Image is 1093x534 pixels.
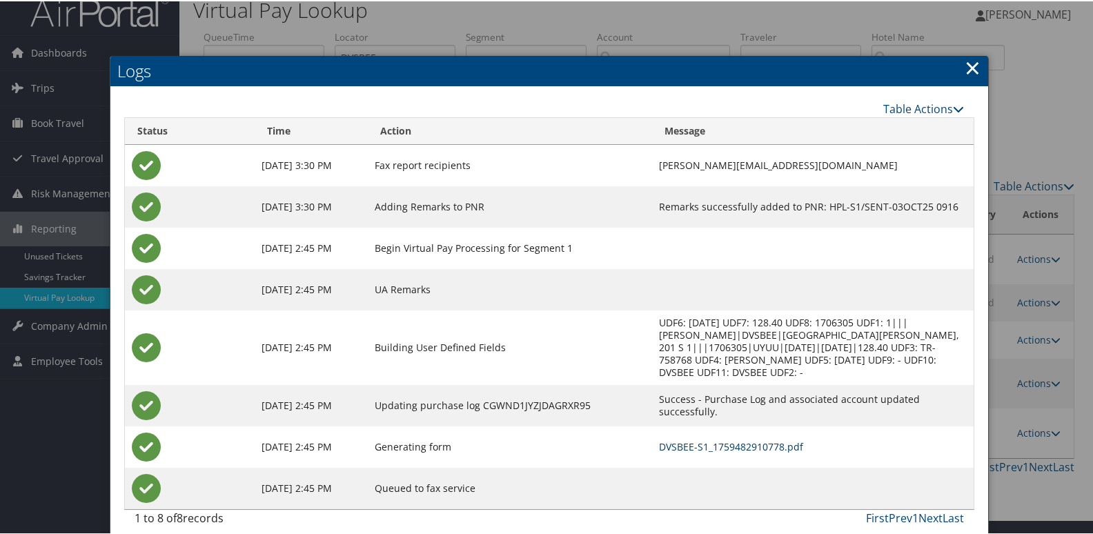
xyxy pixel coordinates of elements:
td: Fax report recipients [368,144,652,185]
td: Queued to fax service [368,466,652,508]
td: Updating purchase log CGWND1JYZJDAGRXR95 [368,384,652,425]
td: [DATE] 2:45 PM [255,384,368,425]
td: Remarks successfully added to PNR: HPL-S1/SENT-03OCT25 0916 [652,185,974,226]
td: [DATE] 2:45 PM [255,309,368,384]
a: Last [943,509,964,524]
h2: Logs [110,55,988,85]
th: Status: activate to sort column ascending [125,117,254,144]
td: Success - Purchase Log and associated account updated successfully. [652,384,974,425]
td: UA Remarks [368,268,652,309]
th: Time: activate to sort column ascending [255,117,368,144]
a: First [866,509,889,524]
td: Adding Remarks to PNR [368,185,652,226]
td: UDF6: [DATE] UDF7: 128.40 UDF8: 1706305 UDF1: 1|||[PERSON_NAME]|DVSBEE|[GEOGRAPHIC_DATA][PERSON_N... [652,309,974,384]
a: Table Actions [883,100,964,115]
td: [DATE] 3:30 PM [255,144,368,185]
th: Message: activate to sort column ascending [652,117,974,144]
th: Action: activate to sort column ascending [368,117,652,144]
div: 1 to 8 of records [135,508,326,532]
td: [DATE] 3:30 PM [255,185,368,226]
a: Close [965,52,981,80]
td: [PERSON_NAME][EMAIL_ADDRESS][DOMAIN_NAME] [652,144,974,185]
td: [DATE] 2:45 PM [255,466,368,508]
a: Next [918,509,943,524]
td: Building User Defined Fields [368,309,652,384]
td: Generating form [368,425,652,466]
td: [DATE] 2:45 PM [255,425,368,466]
span: 8 [177,509,183,524]
td: [DATE] 2:45 PM [255,226,368,268]
a: Prev [889,509,912,524]
td: [DATE] 2:45 PM [255,268,368,309]
a: 1 [912,509,918,524]
td: Begin Virtual Pay Processing for Segment 1 [368,226,652,268]
a: DVSBEE-S1_1759482910778.pdf [659,439,803,452]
